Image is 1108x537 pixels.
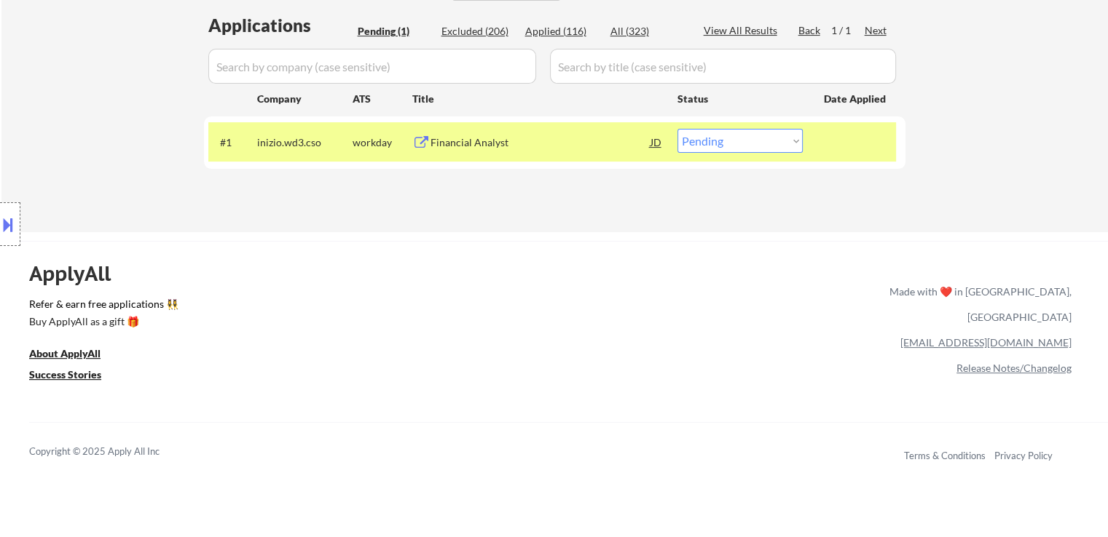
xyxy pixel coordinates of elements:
div: Financial Analyst [431,135,651,150]
a: Privacy Policy [994,450,1053,461]
div: Applied (116) [525,24,598,39]
a: [EMAIL_ADDRESS][DOMAIN_NAME] [900,336,1072,349]
div: Excluded (206) [441,24,514,39]
div: 1 / 1 [831,23,865,38]
div: workday [353,135,412,150]
div: All (323) [610,24,683,39]
a: Success Stories [29,367,121,386]
div: View All Results [704,23,782,38]
div: Next [865,23,888,38]
div: Made with ❤️ in [GEOGRAPHIC_DATA], [GEOGRAPHIC_DATA] [884,279,1072,330]
div: Company [257,92,353,106]
div: Date Applied [824,92,888,106]
div: inizio.wd3.cso [257,135,353,150]
div: JD [649,129,664,155]
div: Title [412,92,664,106]
div: Copyright © 2025 Apply All Inc [29,445,197,459]
input: Search by company (case sensitive) [208,49,536,84]
div: Back [798,23,822,38]
a: Terms & Conditions [904,450,986,461]
div: Applications [208,17,353,34]
a: Release Notes/Changelog [956,362,1072,374]
u: Success Stories [29,368,101,381]
div: Pending (1) [358,24,431,39]
input: Search by title (case sensitive) [550,49,896,84]
a: Refer & earn free applications 👯‍♀️ [29,299,585,314]
div: Status [677,85,803,111]
div: ATS [353,92,412,106]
